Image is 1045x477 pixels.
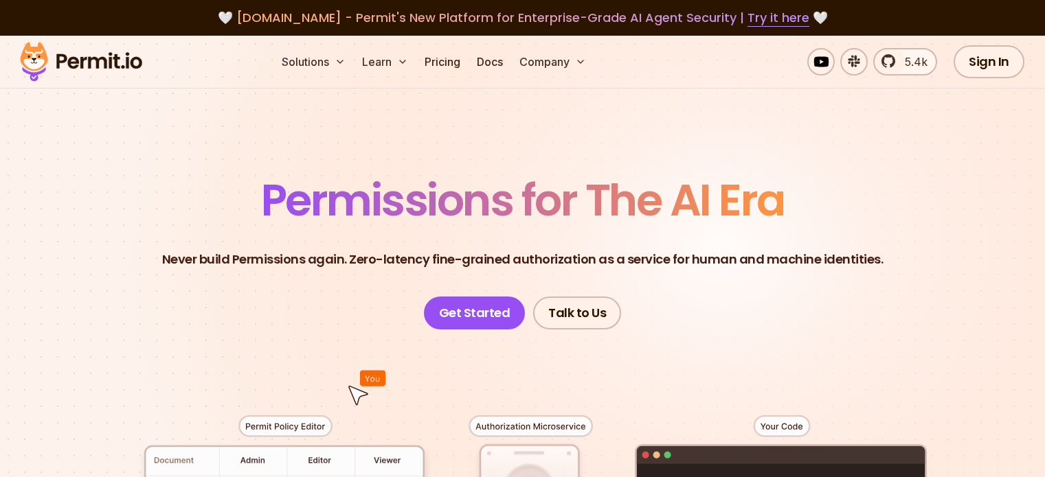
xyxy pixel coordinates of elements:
[276,48,351,75] button: Solutions
[357,48,414,75] button: Learn
[533,296,621,329] a: Talk to Us
[14,38,148,85] img: Permit logo
[471,48,508,75] a: Docs
[162,250,884,269] p: Never build Permissions again. Zero-latency fine-grained authorization as a service for human and...
[873,48,937,75] a: 5.4k
[33,8,1012,27] div: 🤍 🤍
[514,48,592,75] button: Company
[261,170,785,231] span: Permissions for The AI Era
[236,9,809,26] span: [DOMAIN_NAME] - Permit's New Platform for Enterprise-Grade AI Agent Security |
[419,48,466,75] a: Pricing
[954,45,1024,78] a: Sign In
[424,296,526,329] a: Get Started
[748,9,809,27] a: Try it here
[897,54,928,70] span: 5.4k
